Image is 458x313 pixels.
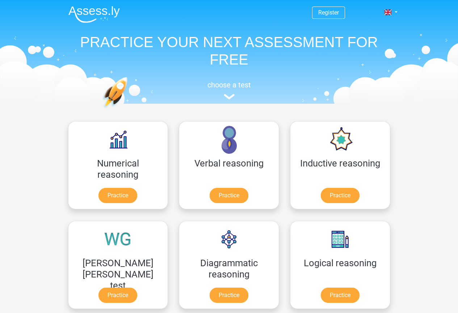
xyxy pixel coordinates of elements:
a: Practice [321,188,360,203]
h1: PRACTICE YOUR NEXT ASSESSMENT FOR FREE [63,33,396,68]
a: Practice [321,288,360,303]
img: practice [102,77,156,143]
a: Register [318,9,339,16]
a: Practice [98,288,137,303]
img: assessment [224,94,235,99]
a: Practice [98,188,137,203]
a: Practice [210,288,248,303]
h5: choose a test [63,81,396,89]
img: Assessly [68,6,120,23]
a: choose a test [63,81,396,100]
a: Practice [210,188,248,203]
